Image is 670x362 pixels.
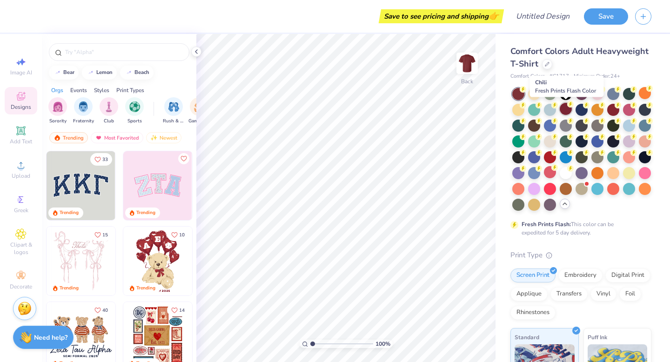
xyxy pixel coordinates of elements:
[47,151,115,220] img: 3b9aba4f-e317-4aa7-a679-c95a879539bd
[47,227,115,295] img: 83dda5b0-2158-48ca-832c-f6b4ef4c4536
[70,86,87,94] div: Events
[34,333,67,342] strong: Need help?
[510,306,556,320] div: Rhinestones
[510,250,651,261] div: Print Type
[14,207,28,214] span: Greek
[509,7,577,26] input: Untitled Design
[168,101,179,112] img: Rush & Bid Image
[619,287,641,301] div: Foil
[12,172,30,180] span: Upload
[178,153,189,164] button: Like
[163,97,184,125] div: filter for Rush & Bid
[522,221,571,228] strong: Fresh Prints Flash:
[48,97,67,125] button: filter button
[95,134,102,141] img: most_fav.gif
[510,46,649,69] span: Comfort Colors Adult Heavyweight T-Shirt
[375,340,390,348] span: 100 %
[90,228,112,241] button: Like
[584,8,628,25] button: Save
[125,97,144,125] div: filter for Sports
[60,285,79,292] div: Trending
[94,86,109,94] div: Styles
[116,86,144,94] div: Print Types
[489,10,499,21] span: 👉
[48,97,67,125] div: filter for Sorority
[125,97,144,125] button: filter button
[134,70,149,75] div: beach
[91,132,143,143] div: Most Favorited
[120,66,154,80] button: beach
[167,304,189,316] button: Like
[54,70,61,75] img: trend_line.gif
[102,308,108,313] span: 40
[188,118,210,125] span: Game Day
[136,209,155,216] div: Trending
[100,97,118,125] div: filter for Club
[522,220,636,237] div: This color can be expedited for 5 day delivery.
[188,97,210,125] div: filter for Game Day
[63,70,74,75] div: bear
[127,118,142,125] span: Sports
[167,228,189,241] button: Like
[54,134,61,141] img: trending.gif
[163,118,184,125] span: Rush & Bid
[64,47,183,57] input: Try "Alpha"
[104,101,114,112] img: Club Image
[87,70,94,75] img: trend_line.gif
[115,151,184,220] img: edfb13fc-0e43-44eb-bea2-bf7fc0dd67f9
[82,66,117,80] button: lemon
[115,227,184,295] img: d12a98c7-f0f7-4345-bf3a-b9f1b718b86e
[78,101,88,112] img: Fraternity Image
[150,134,158,141] img: Newest.gif
[510,73,545,80] span: Comfort Colors
[136,285,155,292] div: Trending
[10,69,32,76] span: Image AI
[51,86,63,94] div: Orgs
[49,66,79,80] button: bear
[123,151,192,220] img: 9980f5e8-e6a1-4b4a-8839-2b0e9349023c
[381,9,502,23] div: Save to see pricing and shipping
[49,118,67,125] span: Sorority
[605,268,650,282] div: Digital Print
[192,151,261,220] img: 5ee11766-d822-42f5-ad4e-763472bf8dcf
[588,332,607,342] span: Puff Ink
[163,97,184,125] button: filter button
[461,77,473,86] div: Back
[535,87,596,94] span: Fresh Prints Flash Color
[5,241,37,256] span: Clipart & logos
[558,268,603,282] div: Embroidery
[530,76,604,97] div: Chili
[129,101,140,112] img: Sports Image
[179,233,185,237] span: 10
[73,118,94,125] span: Fraternity
[73,97,94,125] button: filter button
[100,97,118,125] button: filter button
[188,97,210,125] button: filter button
[515,332,539,342] span: Standard
[90,153,112,166] button: Like
[90,304,112,316] button: Like
[146,132,181,143] div: Newest
[53,101,63,112] img: Sorority Image
[96,70,113,75] div: lemon
[179,308,185,313] span: 14
[49,132,88,143] div: Trending
[510,268,556,282] div: Screen Print
[125,70,133,75] img: trend_line.gif
[60,209,79,216] div: Trending
[550,287,588,301] div: Transfers
[11,103,31,111] span: Designs
[458,54,476,73] img: Back
[194,101,205,112] img: Game Day Image
[10,138,32,145] span: Add Text
[510,287,548,301] div: Applique
[102,157,108,162] span: 33
[123,227,192,295] img: 587403a7-0594-4a7f-b2bd-0ca67a3ff8dd
[10,283,32,290] span: Decorate
[104,118,114,125] span: Club
[590,287,616,301] div: Vinyl
[73,97,94,125] div: filter for Fraternity
[102,233,108,237] span: 15
[192,227,261,295] img: e74243e0-e378-47aa-a400-bc6bcb25063a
